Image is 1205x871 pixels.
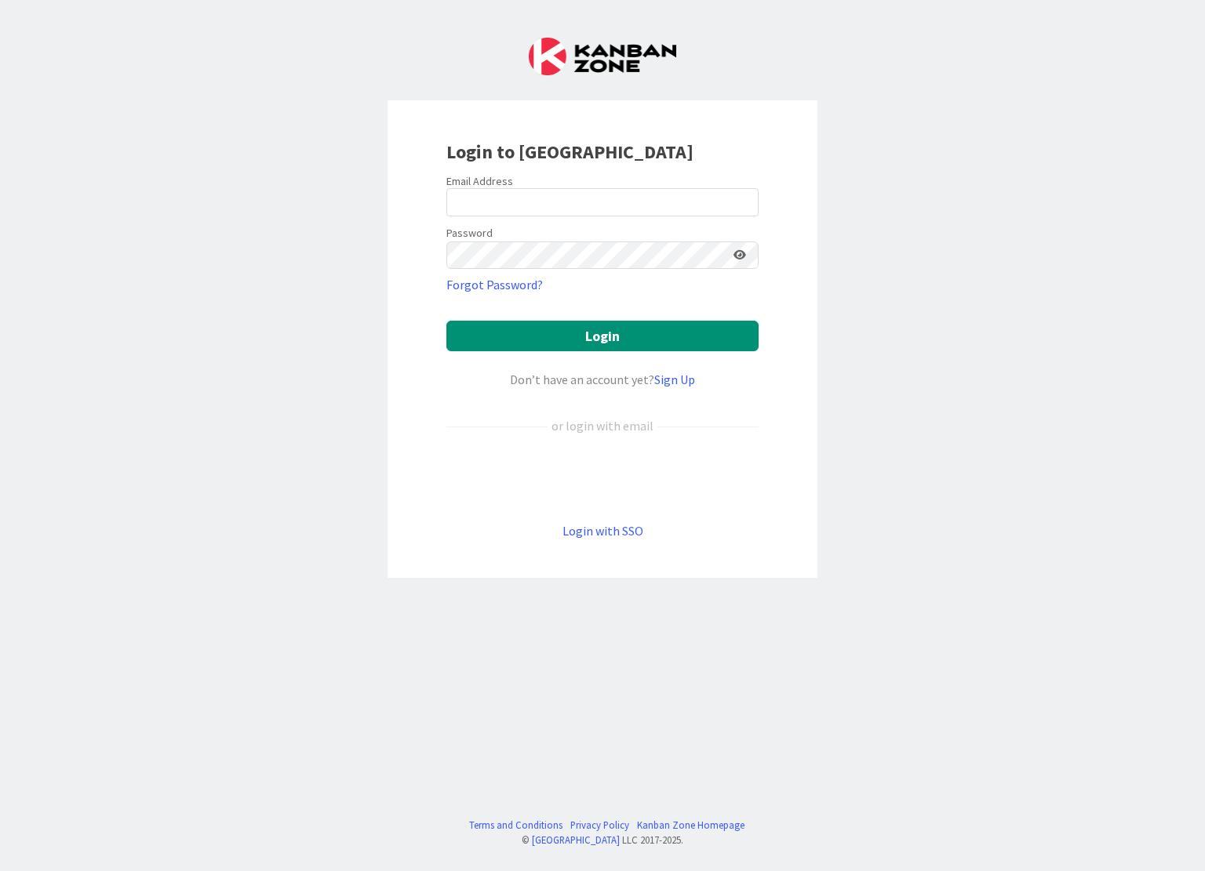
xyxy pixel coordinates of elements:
a: Terms and Conditions [469,818,562,833]
iframe: Sign in with Google Button [439,461,766,495]
a: Sign Up [654,372,695,387]
a: Forgot Password? [446,275,543,294]
a: Kanban Zone Homepage [637,818,744,833]
b: Login to [GEOGRAPHIC_DATA] [446,140,694,164]
a: Privacy Policy [570,818,629,833]
a: Login with SSO [562,523,643,539]
label: Password [446,225,493,241]
label: Email Address [446,174,513,188]
img: Kanban Zone [529,38,676,75]
div: Don’t have an account yet? [446,370,759,389]
button: Login [446,321,759,351]
div: or login with email [548,416,657,435]
a: [GEOGRAPHIC_DATA] [532,833,620,846]
div: © LLC 2017- 2025 . [461,833,744,847]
